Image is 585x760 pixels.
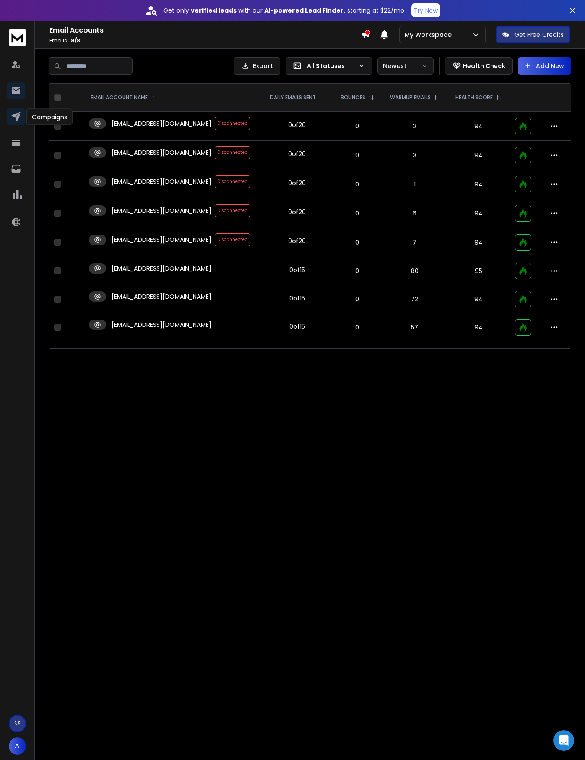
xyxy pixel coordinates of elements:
[382,112,448,141] td: 2
[338,295,377,303] p: 0
[448,141,510,170] td: 94
[111,119,211,128] p: [EMAIL_ADDRESS][DOMAIN_NAME]
[111,206,211,215] p: [EMAIL_ADDRESS][DOMAIN_NAME]
[518,57,571,75] button: Add New
[9,737,26,755] button: A
[338,323,377,332] p: 0
[71,37,80,44] span: 8 / 8
[289,322,305,331] div: 0 of 15
[382,285,448,313] td: 72
[382,199,448,228] td: 6
[338,151,377,160] p: 0
[463,62,505,70] p: Health Check
[341,94,365,101] p: BOUNCES
[163,6,404,15] p: Get only with our starting at $22/mo
[448,170,510,199] td: 94
[448,199,510,228] td: 94
[111,264,211,273] p: [EMAIL_ADDRESS][DOMAIN_NAME]
[448,228,510,257] td: 94
[264,6,345,15] strong: AI-powered Lead Finder,
[191,6,237,15] strong: verified leads
[9,29,26,46] img: logo
[382,257,448,285] td: 80
[215,117,250,130] span: Disconnected
[448,285,510,313] td: 94
[288,121,306,129] div: 0 of 20
[111,148,211,157] p: [EMAIL_ADDRESS][DOMAIN_NAME]
[448,257,510,285] td: 95
[215,204,250,217] span: Disconnected
[215,233,250,246] span: Disconnected
[111,292,211,301] p: [EMAIL_ADDRESS][DOMAIN_NAME]
[49,37,361,44] p: Emails :
[382,170,448,199] td: 1
[215,175,250,188] span: Disconnected
[289,294,305,303] div: 0 of 15
[338,209,377,218] p: 0
[414,6,438,15] p: Try Now
[382,313,448,342] td: 57
[307,62,354,70] p: All Statuses
[288,179,306,187] div: 0 of 20
[382,141,448,170] td: 3
[448,313,510,342] td: 94
[445,57,513,75] button: Health Check
[270,94,316,101] p: DAILY EMAILS SENT
[338,238,377,247] p: 0
[288,237,306,245] div: 0 of 20
[382,228,448,257] td: 7
[553,730,574,751] div: Open Intercom Messenger
[49,25,361,36] h1: Email Accounts
[234,57,280,75] button: Export
[111,320,211,329] p: [EMAIL_ADDRESS][DOMAIN_NAME]
[411,3,440,17] button: Try Now
[111,235,211,244] p: [EMAIL_ADDRESS][DOMAIN_NAME]
[26,109,73,125] div: Campaigns
[496,26,570,43] button: Get Free Credits
[338,267,377,275] p: 0
[288,150,306,158] div: 0 of 20
[448,112,510,141] td: 94
[215,146,250,159] span: Disconnected
[338,122,377,130] p: 0
[377,57,434,75] button: Newest
[390,94,431,101] p: WARMUP EMAILS
[405,30,455,39] p: My Workspace
[288,208,306,216] div: 0 of 20
[91,94,156,101] div: EMAIL ACCOUNT NAME
[455,94,493,101] p: HEALTH SCORE
[338,180,377,189] p: 0
[111,177,211,186] p: [EMAIL_ADDRESS][DOMAIN_NAME]
[289,266,305,274] div: 0 of 15
[514,30,564,39] p: Get Free Credits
